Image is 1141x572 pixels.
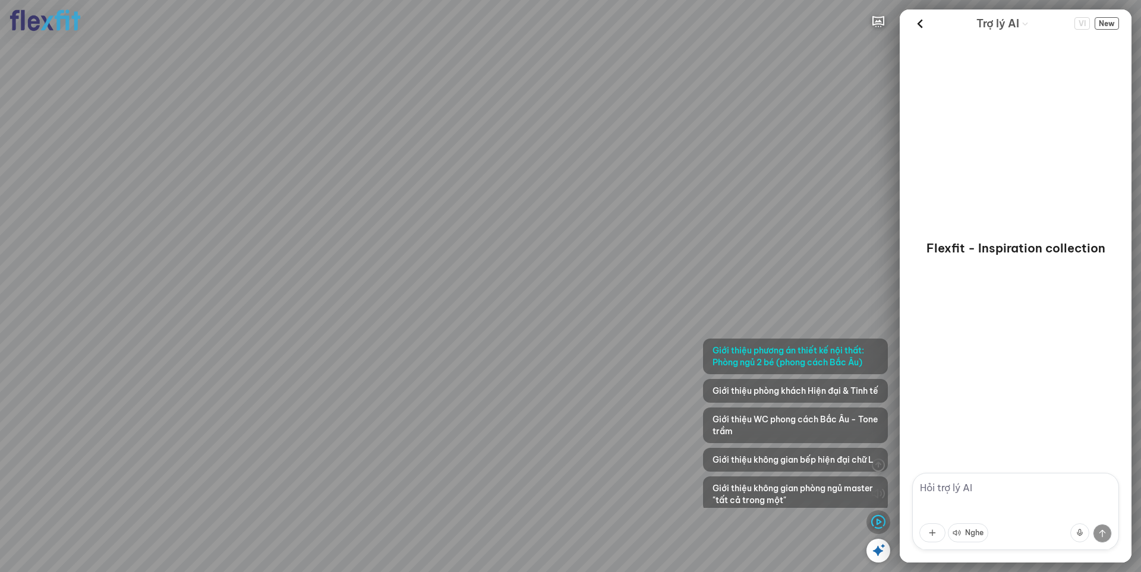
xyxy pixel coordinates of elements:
[976,14,1029,33] div: AI Guide options
[713,482,878,506] span: Giới thiệu không gian phòng ngủ master "tất cả trong một"
[713,385,878,397] span: Giới thiệu phòng khách Hiện đại & Tinh tế
[713,413,878,437] span: Giới thiệu WC phong cách Bắc Âu - Tone trầm
[10,10,81,31] img: logo
[1095,17,1119,30] span: New
[1095,17,1119,30] button: New Chat
[976,15,1019,32] span: Trợ lý AI
[713,345,878,368] span: Giới thiệu phương án thiết kế nội thất: Phòng ngủ 2 bé (phong cách Bắc Âu)
[926,240,1105,257] p: Flexfit - Inspiration collection
[1074,17,1090,30] span: VI
[1074,17,1090,30] button: Change language
[713,454,874,466] span: Giới thiệu không gian bếp hiện đại chữ L
[948,523,988,542] button: Nghe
